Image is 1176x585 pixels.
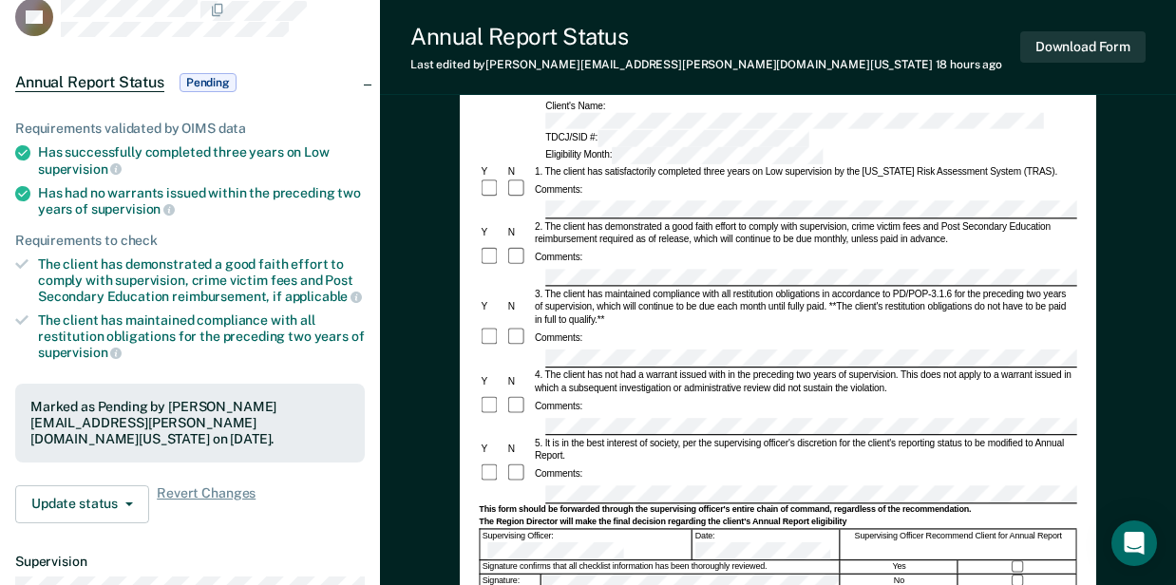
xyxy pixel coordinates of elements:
div: Annual Report Status [410,23,1002,50]
div: Yes [841,560,958,574]
div: Y [479,301,505,314]
div: Comments: [532,400,584,413]
div: Eligibility Month: [543,147,825,164]
div: 5. It is in the best interest of society, per the supervising officer's discretion for the client... [532,437,1076,462]
span: supervision [91,201,175,217]
div: Comments: [532,467,584,481]
div: Y [479,226,505,239]
div: 3. The client has maintained compliance with all restitution obligations in accordance to PD/POP-... [532,288,1076,327]
div: TDCJ/SID #: [543,130,811,147]
div: Last edited by [PERSON_NAME][EMAIL_ADDRESS][PERSON_NAME][DOMAIN_NAME][US_STATE] [410,58,1002,71]
div: Comments: [532,183,584,197]
div: Comments: [532,251,584,264]
div: N [505,226,532,239]
div: Has successfully completed three years on Low [38,144,365,177]
div: Client's Name: [543,100,1077,129]
div: Date: [692,530,839,559]
div: Y [479,165,505,179]
div: 4. The client has not had a warrant issued with in the preceding two years of supervision. This d... [532,368,1076,394]
div: Y [479,375,505,388]
div: The client has demonstrated a good faith effort to comply with supervision, crime victim fees and... [38,256,365,305]
div: The client has maintained compliance with all restitution obligations for the preceding two years of [38,312,365,361]
div: Marked as Pending by [PERSON_NAME][EMAIL_ADDRESS][PERSON_NAME][DOMAIN_NAME][US_STATE] on [DATE]. [30,399,350,446]
span: supervision [38,161,122,177]
span: supervision [38,345,122,360]
div: Comments: [532,331,584,345]
div: Supervising Officer: [480,530,692,559]
div: Requirements to check [15,233,365,249]
span: Revert Changes [157,485,256,523]
div: N [505,443,532,456]
div: 1. The client has satisfactorily completed three years on Low supervision by the [US_STATE] Risk ... [532,165,1076,179]
button: Update status [15,485,149,523]
dt: Supervision [15,554,365,570]
div: N [505,165,532,179]
div: Y [479,443,505,456]
div: Requirements validated by OIMS data [15,121,365,137]
div: Signature confirms that all checklist information has been thoroughly reviewed. [480,560,840,574]
button: Download Form [1020,31,1146,63]
div: This form should be forwarded through the supervising officer's entire chain of command, regardle... [479,504,1076,516]
span: 18 hours ago [936,58,1003,71]
div: Supervising Officer Recommend Client for Annual Report [841,530,1077,559]
div: N [505,301,532,314]
div: Open Intercom Messenger [1111,520,1157,566]
div: 2. The client has demonstrated a good faith effort to comply with supervision, crime victim fees ... [532,220,1076,246]
span: applicable [285,289,362,304]
div: Has had no warrants issued within the preceding two years of [38,185,365,217]
div: N [505,375,532,388]
span: Pending [180,73,237,92]
span: Annual Report Status [15,73,164,92]
div: The Region Director will make the final decision regarding the client's Annual Report eligibility [479,517,1076,528]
